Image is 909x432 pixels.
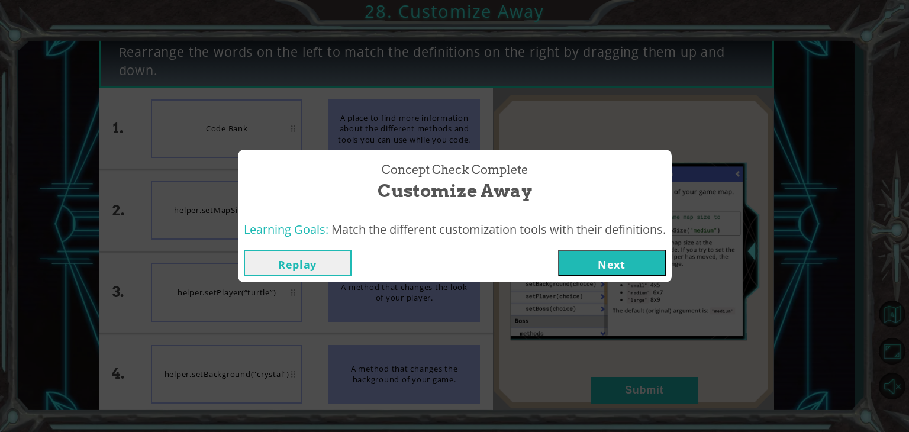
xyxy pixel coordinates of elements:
[558,250,666,276] button: Next
[244,250,352,276] button: Replay
[331,221,666,237] span: Match the different customization tools with their definitions.
[244,221,328,237] span: Learning Goals:
[382,162,528,179] span: Concept Check Complete
[378,178,532,204] span: Customize Away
